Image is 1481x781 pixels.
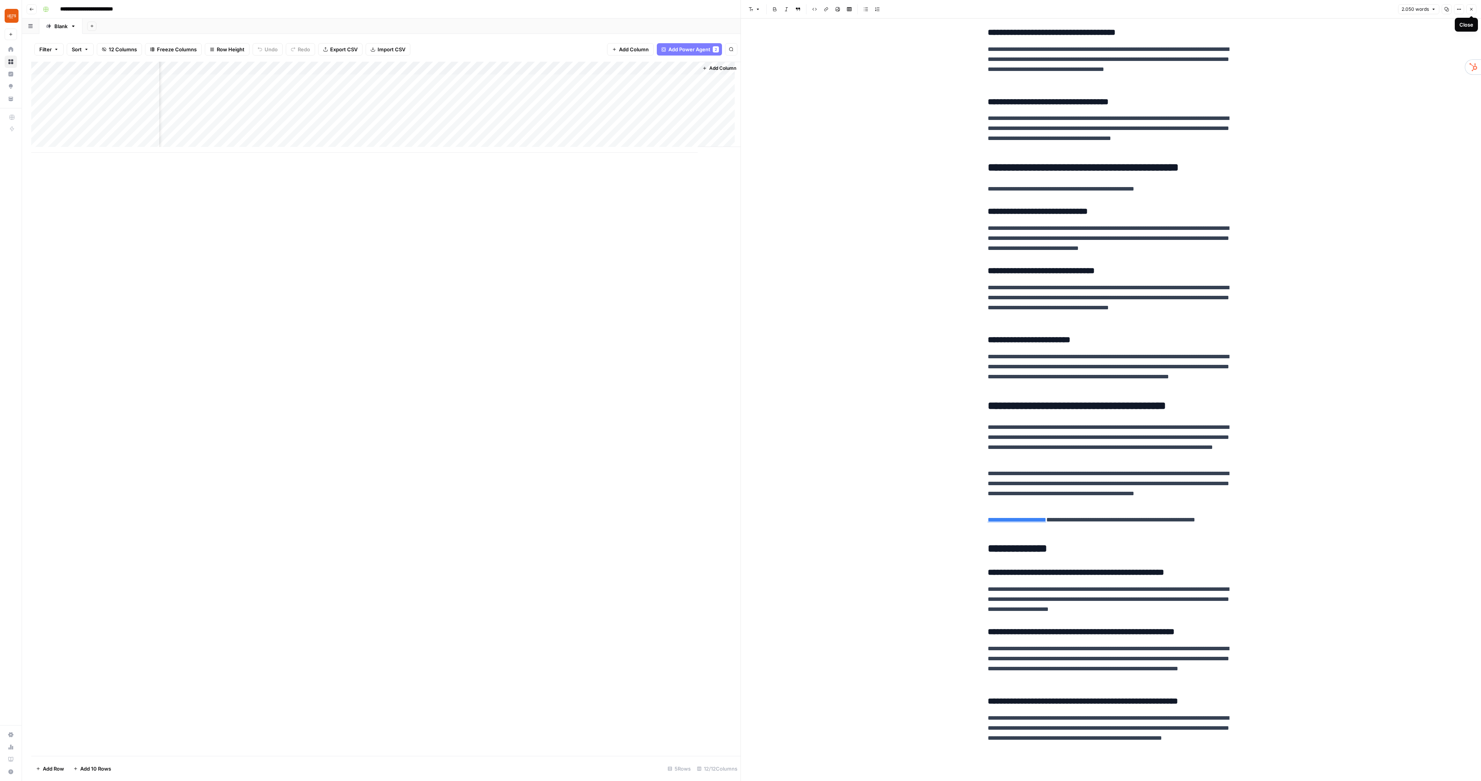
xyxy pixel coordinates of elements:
[72,46,82,53] span: Sort
[11,164,143,178] a: Visit our Knowledge Base
[81,116,104,125] div: • 5m ago
[15,68,139,81] p: How can we help?
[5,753,17,766] a: Learning Hub
[607,43,654,56] button: Add Column
[8,102,146,131] div: Profile image for ManuelAnother situation. Many times, after use the power agents for Apply Sugge...
[1398,4,1439,14] button: 2.050 words
[16,142,129,150] div: Send us a message
[665,762,694,775] div: 5 Rows
[77,241,154,272] button: Messages
[694,762,740,775] div: 12/12 Columns
[34,43,64,56] button: Filter
[5,43,17,56] a: Home
[330,46,358,53] span: Export CSV
[34,116,79,125] div: [PERSON_NAME]
[1402,6,1429,13] span: 2.050 words
[157,46,197,53] span: Freeze Columns
[1459,21,1473,29] div: Close
[205,43,250,56] button: Row Height
[8,135,147,156] div: Send us a message
[217,46,245,53] span: Row Height
[133,12,147,26] div: Close
[713,46,719,52] div: 2
[699,63,739,73] button: Add Column
[112,12,127,28] img: Profile image for Manuel
[5,766,17,778] button: Help + Support
[97,12,113,28] img: Profile image for Engineering
[265,46,278,53] span: Undo
[43,765,64,773] span: Add Row
[15,15,54,27] img: logo
[5,6,17,25] button: Workspace: LETS
[39,19,83,34] a: Blank
[16,109,31,124] img: Profile image for Manuel
[366,43,410,56] button: Import CSV
[668,46,710,53] span: Add Power Agent
[286,43,315,56] button: Redo
[80,765,111,773] span: Add 10 Rows
[16,97,138,105] div: Recent message
[34,109,961,115] span: Another situation. Many times, after use the power agents for Apply Suggestions, the results are ...
[15,55,139,68] p: Hi [PERSON_NAME]
[5,729,17,741] a: Settings
[5,56,17,68] a: Browse
[5,80,17,93] a: Opportunities
[715,46,717,52] span: 2
[103,260,129,265] span: Messages
[318,43,363,56] button: Export CSV
[709,65,736,72] span: Add Column
[5,9,19,23] img: LETS Logo
[109,46,137,53] span: 12 Columns
[298,46,310,53] span: Redo
[5,68,17,80] a: Insights
[67,43,94,56] button: Sort
[31,762,69,775] button: Add Row
[378,46,405,53] span: Import CSV
[657,43,722,56] button: Add Power Agent2
[5,93,17,105] a: Your Data
[8,91,147,131] div: Recent messageProfile image for ManuelAnother situation. Many times, after use the power agents f...
[39,46,52,53] span: Filter
[145,43,202,56] button: Freeze Columns
[54,22,67,30] div: Blank
[253,43,283,56] button: Undo
[30,260,47,265] span: Home
[5,741,17,753] a: Usage
[619,46,649,53] span: Add Column
[69,762,116,775] button: Add 10 Rows
[16,167,129,175] div: Visit our Knowledge Base
[97,43,142,56] button: 12 Columns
